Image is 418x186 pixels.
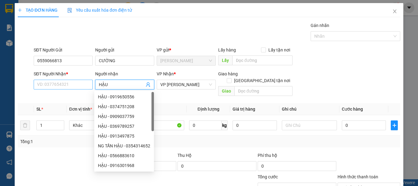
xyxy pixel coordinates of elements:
[232,55,293,65] input: Dọc đường
[160,56,212,65] span: Hồ Chí Minh
[266,47,293,53] span: Lấy tận nơi
[58,6,73,12] span: Nhận:
[58,27,108,36] div: 0932383972
[57,125,64,130] span: Decrease Value
[129,120,184,130] input: VD: Bàn, Ghế
[391,120,398,130] button: plus
[98,93,150,100] div: HẬU - 0919650556
[94,121,154,131] div: HẬU - 0369789257
[146,82,151,87] span: user-add
[98,123,150,130] div: HẬU - 0369789257
[5,5,54,19] div: [PERSON_NAME]
[234,86,293,96] input: Dọc đường
[20,138,162,145] div: Tổng: 1
[18,8,22,12] span: plus
[69,107,92,112] span: Đơn vị tính
[233,107,255,112] span: Giá trị hàng
[218,47,236,52] span: Lấy hàng
[392,9,397,14] span: close
[177,153,192,158] span: Thu Hộ
[5,19,54,26] div: NGUYỆT
[58,40,108,48] div: 50.000
[20,120,30,130] button: delete
[94,151,154,161] div: HẬU - 0566883610
[391,123,397,128] span: plus
[58,41,66,47] span: CC :
[218,71,238,76] span: Giao hàng
[34,70,93,77] div: SĐT Người Nhận
[73,121,121,130] span: Khác
[311,23,329,28] label: Gán nhãn
[222,120,228,130] span: kg
[98,133,150,139] div: HẬU - 0913497875
[36,107,41,112] span: SL
[95,47,154,53] div: Người gửi
[5,5,15,12] span: Gửi:
[157,71,174,76] span: VP Nhận
[94,112,154,121] div: HẬU - 0909037759
[218,55,232,65] span: Lấy
[57,121,64,125] span: Increase Value
[94,131,154,141] div: HẬU - 0913497875
[218,86,234,96] span: Giao
[232,77,293,84] span: [GEOGRAPHIC_DATA] tận nơi
[233,120,277,130] input: 0
[338,174,378,179] label: Hình thức thanh toán
[94,161,154,170] div: HẬU - 0916301968
[342,107,363,112] span: Cước hàng
[98,142,150,149] div: NG TẤN HẬU - 0354314652
[258,174,278,179] span: Tổng cước
[98,103,150,110] div: HẬU - 0374751208
[197,107,219,112] span: Định lượng
[58,20,108,27] div: LÂM
[386,3,403,20] button: Close
[94,92,154,102] div: HẬU - 0919650556
[94,102,154,112] div: HẬU - 0374751208
[5,26,54,35] div: 0825343707
[98,152,150,159] div: HẬU - 0566883610
[95,70,154,77] div: Người nhận
[67,8,132,13] span: Yêu cầu xuất hóa đơn điện tử
[98,113,150,120] div: HẬU - 0909037759
[258,152,336,161] div: Phí thu hộ
[18,8,58,13] span: TẠO ĐƠN HÀNG
[67,8,72,13] img: icon
[157,47,216,53] div: VP gửi
[58,5,108,20] div: VP [PERSON_NAME]
[279,103,339,115] th: Ghi chú
[282,120,337,130] input: Ghi Chú
[94,141,154,151] div: NG TẤN HẬU - 0354314652
[59,126,63,130] span: down
[98,162,150,169] div: HẬU - 0916301968
[34,47,93,53] div: SĐT Người Gửi
[59,122,63,125] span: up
[160,80,212,89] span: VP Phan Rang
